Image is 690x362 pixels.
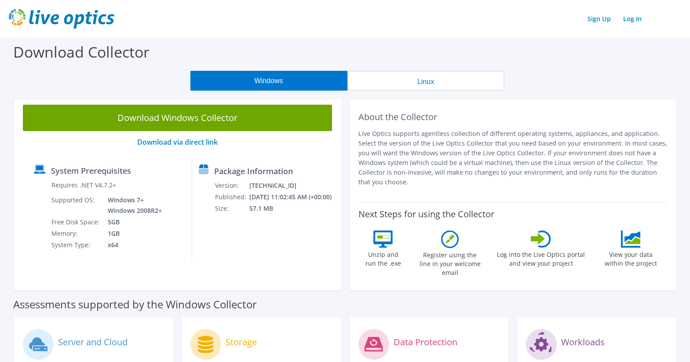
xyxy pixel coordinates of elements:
[101,228,164,239] td: 1GB
[599,248,662,268] label: View your data within the project
[497,248,585,268] label: Log into the Live Optics portal and view your project
[561,338,605,347] label: Workloads
[363,248,403,268] label: Unzip and run the .exe
[394,338,457,347] label: Data Protection
[137,137,218,147] a: Download via direct link
[215,203,248,214] td: Size:
[358,209,494,219] label: Next Steps for using the Collector
[249,203,337,214] td: 57.1 MB
[51,166,131,175] label: System Prerequisites
[13,42,150,62] label: Download Collector
[58,338,128,347] label: Server and Cloud
[9,9,114,29] img: live_optics_svg.svg
[358,129,668,187] p: Live Optics supports agentless collection of different operating systems, appliances, and applica...
[13,300,257,309] label: Assessments supported by the Windows Collector
[583,12,615,25] a: Sign Up
[619,12,646,25] a: Log In
[347,71,504,91] button: Linux
[249,180,337,191] td: [TECHNICAL_ID]
[51,181,116,190] label: Requires .NET V4.7.2+
[226,338,257,347] label: Storage
[215,180,248,191] td: Version:
[51,239,101,251] td: System Type:
[417,248,483,277] label: Register using the line in your welcome email
[101,216,164,228] td: 5GB
[214,167,293,176] label: Package Information
[23,105,332,131] a: Download Windows Collector
[51,194,101,216] td: Supported OS:
[190,71,347,91] button: Windows
[101,194,164,216] td: Windows 7+ Windows 2008R2+
[215,191,248,203] td: Published:
[358,112,668,122] h2: About the Collector
[101,239,164,251] td: x64
[51,228,101,239] td: Memory:
[51,216,101,228] td: Free Disk Space:
[249,191,337,203] td: [DATE] 11:02:45 AM (+00:00)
